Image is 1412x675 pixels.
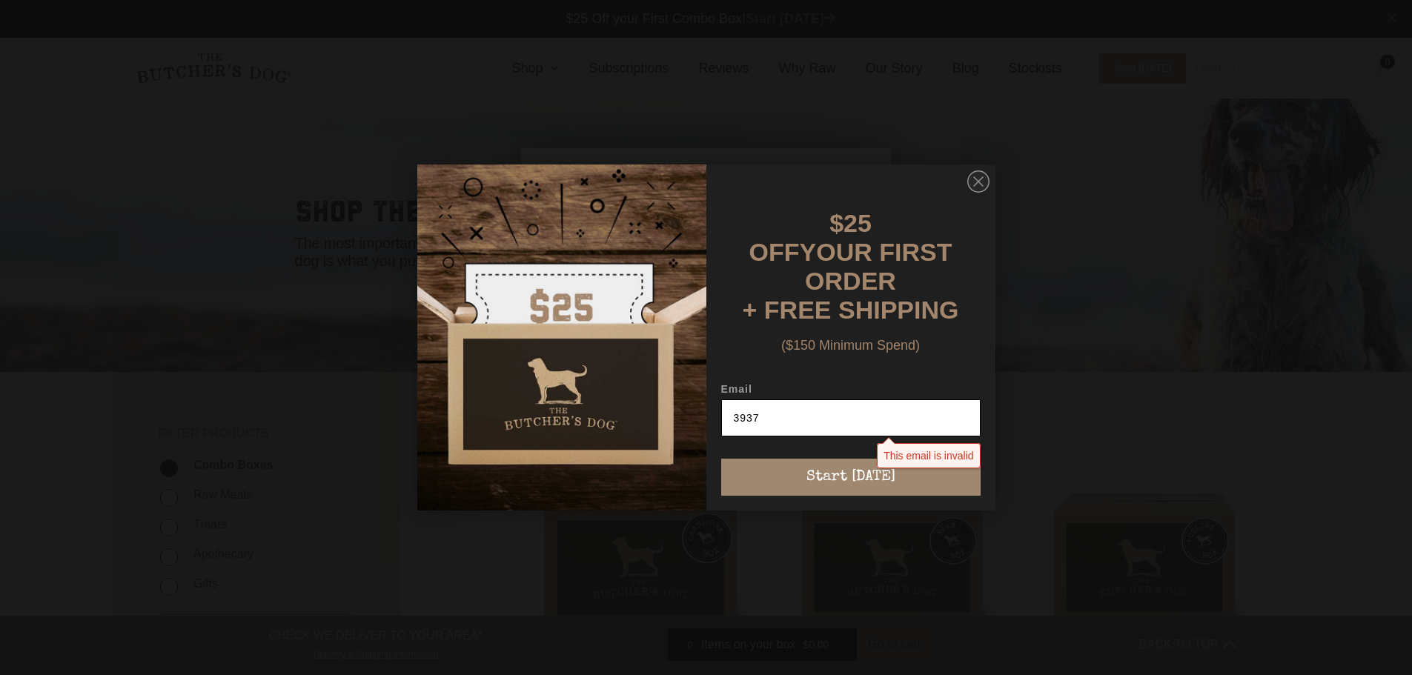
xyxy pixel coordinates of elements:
span: ($150 Minimum Spend) [781,338,920,353]
label: Email [721,383,981,399]
span: YOUR FIRST ORDER + FREE SHIPPING [743,238,959,324]
button: Close dialog [967,170,990,193]
img: d0d537dc-5429-4832-8318-9955428ea0a1.jpeg [417,164,706,511]
button: Start [DATE] [721,459,981,496]
span: $25 OFF [749,209,872,266]
input: Enter your email address [721,399,981,436]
